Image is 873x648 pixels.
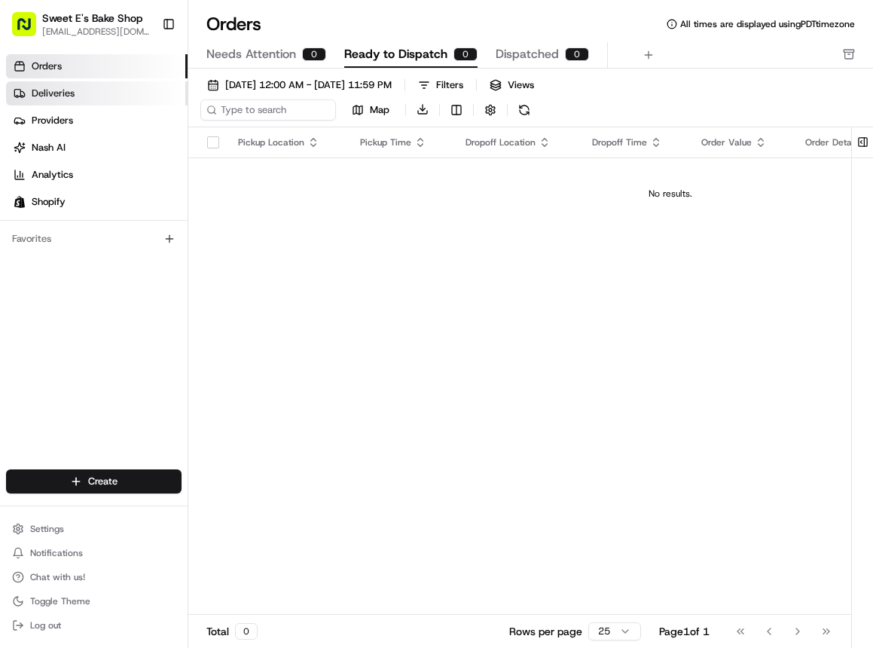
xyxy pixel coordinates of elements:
[133,274,164,286] span: [DATE]
[47,234,200,246] span: [PERSON_NAME] [PERSON_NAME]
[15,338,27,350] div: 📗
[234,193,274,211] button: See all
[514,99,535,121] button: Refresh
[121,331,248,358] a: 💻API Documentation
[360,136,441,148] div: Pickup Time
[565,47,589,61] div: 0
[659,624,710,639] div: Page 1 of 1
[42,11,142,26] button: Sweet E's Bake Shop
[68,144,247,159] div: Start new chat
[6,109,188,133] a: Providers
[235,623,258,640] div: 0
[47,274,122,286] span: [PERSON_NAME]
[483,75,541,96] button: Views
[436,78,463,92] div: Filters
[211,234,242,246] span: [DATE]
[6,615,182,636] button: Log out
[6,136,188,160] a: Nash AI
[6,54,188,78] a: Orders
[256,148,274,167] button: Start new chat
[6,163,188,187] a: Analytics
[9,331,121,358] a: 📗Knowledge Base
[453,47,478,61] div: 0
[30,571,85,583] span: Chat with us!
[30,234,42,246] img: 1736555255976-a54dd68f-1ca7-489b-9aae-adbdc363a1c4
[142,337,242,352] span: API Documentation
[200,75,398,96] button: [DATE] 12:00 AM - [DATE] 11:59 PM
[15,144,42,171] img: 1736555255976-a54dd68f-1ca7-489b-9aae-adbdc363a1c4
[15,60,274,84] p: Welcome 👋
[238,136,336,148] div: Pickup Location
[106,373,182,385] a: Powered byPylon
[15,260,39,284] img: Liam S.
[125,274,130,286] span: •
[32,60,62,73] span: Orders
[32,195,66,209] span: Shopify
[6,543,182,564] button: Notifications
[200,99,336,121] input: Type to search
[30,619,61,631] span: Log out
[6,469,182,494] button: Create
[68,159,207,171] div: We're available if you need us!
[32,168,73,182] span: Analytics
[32,141,66,154] span: Nash AI
[15,15,45,45] img: Nash
[509,624,582,639] p: Rows per page
[88,475,118,488] span: Create
[32,144,59,171] img: 1727276513143-84d647e1-66c0-4f92-a045-3c9f9f5dfd92
[42,26,150,38] button: [EMAIL_ADDRESS][DOMAIN_NAME]
[302,47,326,61] div: 0
[30,523,64,535] span: Settings
[39,97,249,113] input: Clear
[150,374,182,385] span: Pylon
[496,45,559,63] span: Dispatched
[411,75,470,96] button: Filters
[32,114,73,127] span: Providers
[465,136,568,148] div: Dropoff Location
[6,591,182,612] button: Toggle Theme
[206,623,258,640] div: Total
[6,190,188,214] a: Shopify
[344,45,447,63] span: Ready to Dispatch
[680,18,855,30] span: All times are displayed using PDT timezone
[30,595,90,607] span: Toggle Theme
[6,567,182,588] button: Chat with us!
[508,78,534,92] span: Views
[206,12,261,36] h1: Orders
[30,275,42,287] img: 1736555255976-a54dd68f-1ca7-489b-9aae-adbdc363a1c4
[127,338,139,350] div: 💻
[6,227,182,251] div: Favorites
[14,196,26,208] img: Shopify logo
[6,6,156,42] button: Sweet E's Bake Shop[EMAIL_ADDRESS][DOMAIN_NAME]
[225,78,392,92] span: [DATE] 12:00 AM - [DATE] 11:59 PM
[206,45,296,63] span: Needs Attention
[30,547,83,559] span: Notifications
[203,234,208,246] span: •
[342,101,399,119] button: Map
[15,219,39,243] img: Joana Marie Avellanoza
[592,136,677,148] div: Dropoff Time
[30,337,115,352] span: Knowledge Base
[701,136,781,148] div: Order Value
[32,87,75,100] span: Deliveries
[370,103,389,117] span: Map
[6,81,188,105] a: Deliveries
[6,518,182,539] button: Settings
[15,196,101,208] div: Past conversations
